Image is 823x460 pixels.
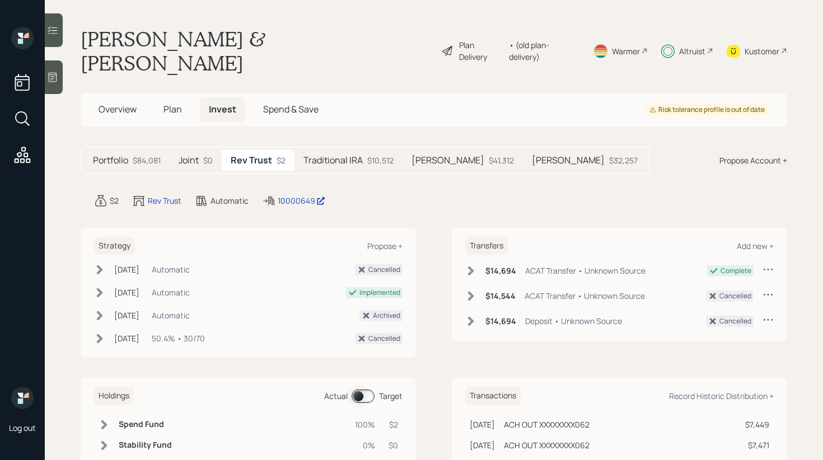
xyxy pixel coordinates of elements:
[459,39,503,63] div: Plan Delivery
[669,391,774,401] div: Record Historic Distribution +
[211,195,249,206] div: Automatic
[324,390,348,402] div: Actual
[719,316,751,326] div: Cancelled
[745,45,779,57] div: Kustomer
[355,419,375,430] div: 100%
[367,241,403,251] div: Propose +
[152,264,190,275] div: Automatic
[148,195,181,206] div: Rev Trust
[163,103,182,115] span: Plan
[263,103,319,115] span: Spend & Save
[359,288,400,298] div: Implemented
[278,195,325,206] div: 10000649
[679,45,705,57] div: Altruist
[489,154,514,166] div: $41,312
[114,332,139,344] div: [DATE]
[525,315,622,327] div: Deposit • Unknown Source
[119,440,172,450] h6: Stability Fund
[119,420,172,429] h6: Spend Fund
[737,241,774,251] div: Add new +
[9,423,36,433] div: Log out
[465,237,508,255] h6: Transfers
[367,154,394,166] div: $10,512
[94,237,135,255] h6: Strategy
[721,266,751,276] div: Complete
[203,154,213,166] div: $0
[152,309,190,321] div: Automatic
[355,439,375,451] div: 0%
[114,287,139,298] div: [DATE]
[179,155,199,166] h5: Joint
[277,154,286,166] div: $2
[485,266,516,276] h6: $14,694
[745,419,769,430] div: $7,449
[152,287,190,298] div: Automatic
[504,419,590,430] div: ACH OUT XXXXXXXX062
[110,195,119,206] div: $2
[93,155,128,166] h5: Portfolio
[209,103,236,115] span: Invest
[389,439,398,451] div: $0
[485,317,516,326] h6: $14,694
[133,154,161,166] div: $84,081
[389,419,398,430] div: $2
[373,311,400,321] div: Archived
[99,103,137,115] span: Overview
[152,332,205,344] div: 50.4% • 30/70
[609,154,638,166] div: $32,257
[411,155,484,166] h5: [PERSON_NAME]
[525,290,645,302] div: ACAT Transfer • Unknown Source
[368,334,400,344] div: Cancelled
[649,105,765,115] div: Risk tolerance profile is out of date
[504,439,590,451] div: ACH OUT XXXXXXXX062
[81,27,432,75] h1: [PERSON_NAME] & [PERSON_NAME]
[525,265,646,276] div: ACAT Transfer • Unknown Source
[379,390,403,402] div: Target
[11,387,34,409] img: retirable_logo.png
[114,309,139,321] div: [DATE]
[470,439,495,451] div: [DATE]
[485,292,516,301] h6: $14,544
[114,264,139,275] div: [DATE]
[470,419,495,430] div: [DATE]
[719,154,787,166] div: Propose Account +
[745,439,769,451] div: $7,471
[719,291,751,301] div: Cancelled
[94,387,134,405] h6: Holdings
[303,155,363,166] h5: Traditional IRA
[532,155,605,166] h5: [PERSON_NAME]
[465,387,521,405] h6: Transactions
[612,45,640,57] div: Warmer
[231,155,272,166] h5: Rev Trust
[368,265,400,275] div: Cancelled
[509,39,579,63] div: • (old plan-delivery)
